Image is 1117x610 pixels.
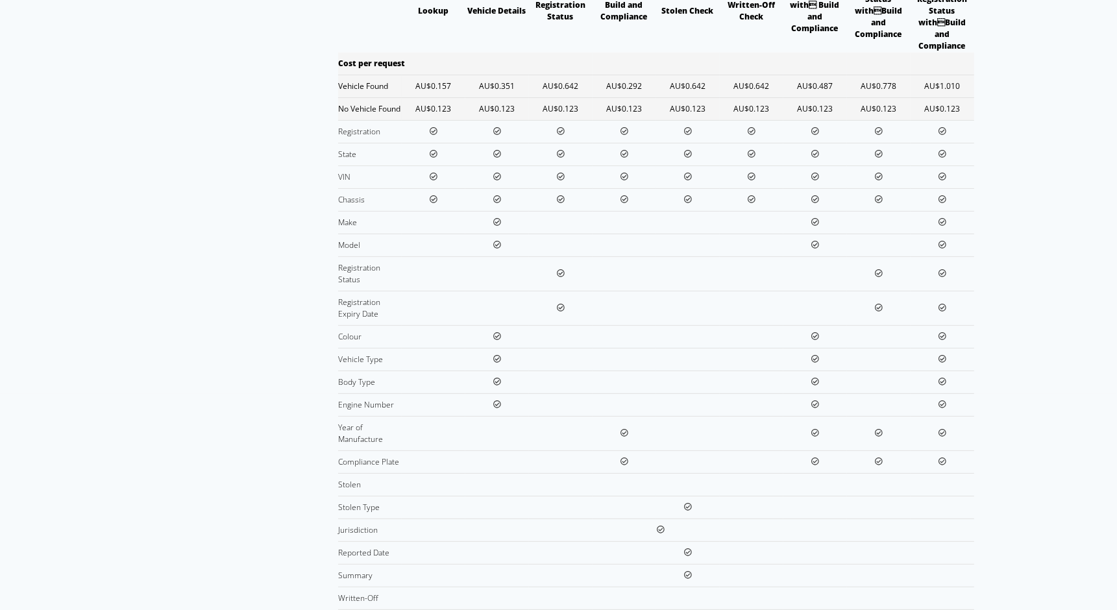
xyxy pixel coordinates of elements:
[338,291,402,325] td: Registration Expiry Date
[338,518,402,541] td: Jurisdiction
[338,450,402,473] td: Compliance Plate
[529,75,593,97] td: AU$0.642
[783,97,847,120] td: AU$0.123
[338,143,402,165] td: State
[338,211,402,234] td: Make
[593,97,656,120] td: AU$0.123
[338,564,402,587] td: Summary
[338,393,402,416] td: Engine Number
[338,348,402,371] td: Vehicle Type
[847,75,911,97] td: AU$0.778
[338,541,402,564] td: Reported Date
[402,97,465,120] td: AU$0.123
[847,97,911,120] td: AU$0.123
[783,75,847,97] td: AU$0.487
[720,97,783,120] td: AU$0.123
[656,75,720,97] td: AU$0.642
[338,371,402,393] td: Body Type
[402,75,465,97] td: AU$0.157
[338,188,402,211] td: Chassis
[911,75,974,97] td: AU$1.010
[911,97,974,120] td: AU$0.123
[338,496,402,518] td: Stolen Type
[338,587,402,609] td: Written-Off
[338,234,402,256] td: Model
[529,97,593,120] td: AU$0.123
[656,97,720,120] td: AU$0.123
[338,97,402,120] td: No Vehicle Found
[338,75,402,97] td: Vehicle Found
[338,120,402,143] td: Registration
[338,473,402,496] td: Stolen
[720,75,783,97] td: AU$0.642
[338,256,402,291] td: Registration Status
[338,165,402,188] td: VIN
[465,75,529,97] td: AU$0.351
[465,97,529,120] td: AU$0.123
[338,416,402,450] td: Year of Manufacture
[338,325,402,348] td: Colour
[338,53,593,75] td: Cost per request
[593,75,656,97] td: AU$0.292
